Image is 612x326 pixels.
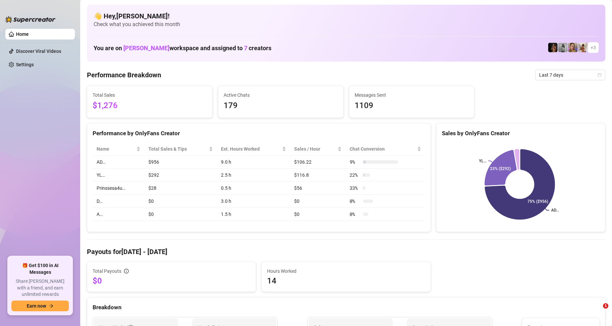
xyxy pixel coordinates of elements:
[350,184,360,192] span: 33 %
[350,171,360,179] span: 22 %
[217,195,290,208] td: 3.0 h
[16,49,61,54] a: Discover Viral Videos
[442,129,600,138] div: Sales by OnlyFans Creator
[217,208,290,221] td: 1.5 h
[93,275,250,286] span: $0
[290,195,346,208] td: $0
[479,159,486,163] text: YL…
[589,303,605,319] iframe: Intercom live chat
[144,169,217,182] td: $292
[93,129,425,138] div: Performance by OnlyFans Creator
[294,145,336,153] span: Sales / Hour
[94,11,599,21] h4: 👋 Hey, [PERSON_NAME] !
[144,182,217,195] td: $28
[97,145,135,153] span: Name
[290,143,346,156] th: Sales / Hour
[350,158,360,166] span: 9 %
[598,73,602,77] span: calendar
[217,169,290,182] td: 2.5 h
[5,16,55,23] img: logo-BBDzfeDw.svg
[93,143,144,156] th: Name
[11,278,69,298] span: Share [PERSON_NAME] with a friend, and earn unlimited rewards
[217,182,290,195] td: 0.5 h
[224,99,338,112] span: 179
[87,247,605,256] h4: Payouts for [DATE] - [DATE]
[93,91,207,99] span: Total Sales
[217,156,290,169] td: 9.0 h
[350,211,360,218] span: 0 %
[87,70,161,80] h4: Performance Breakdown
[224,91,338,99] span: Active Chats
[144,143,217,156] th: Total Sales & Tips
[148,145,208,153] span: Total Sales & Tips
[27,303,46,309] span: Earn now
[350,197,360,205] span: 0 %
[290,169,346,182] td: $116.8
[355,91,469,99] span: Messages Sent
[16,62,34,67] a: Settings
[93,182,144,195] td: Prinssesa4u…
[346,143,425,156] th: Chat Conversion
[221,145,281,153] div: Est. Hours Worked
[144,156,217,169] td: $956
[558,43,568,52] img: A
[93,208,144,221] td: A…
[578,43,588,52] img: Green
[49,304,53,308] span: arrow-right
[539,70,601,80] span: Last 7 days
[93,303,600,312] div: Breakdown
[93,195,144,208] td: D…
[290,156,346,169] td: $106.22
[290,182,346,195] td: $56
[124,269,129,273] span: info-circle
[94,45,271,52] h1: You are on workspace and assigned to creators
[93,169,144,182] td: YL…
[267,267,425,275] span: Hours Worked
[267,275,425,286] span: 14
[11,262,69,275] span: 🎁 Get $100 in AI Messages
[11,301,69,311] button: Earn nowarrow-right
[93,99,207,112] span: $1,276
[568,43,578,52] img: Cherry
[93,156,144,169] td: AD…
[144,208,217,221] td: $0
[16,31,29,37] a: Home
[93,267,121,275] span: Total Payouts
[548,43,558,52] img: D
[94,21,599,28] span: Check what you achieved this month
[123,45,169,52] span: [PERSON_NAME]
[290,208,346,221] td: $0
[355,99,469,112] span: 1109
[244,45,247,52] span: 7
[603,303,608,309] span: 1
[591,44,596,51] span: + 3
[144,195,217,208] td: $0
[551,208,559,213] text: AD…
[350,145,415,153] span: Chat Conversion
